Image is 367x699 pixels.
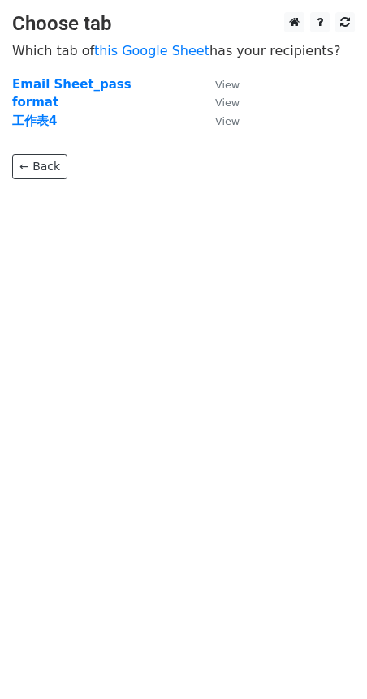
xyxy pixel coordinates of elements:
a: format [12,95,58,109]
a: ← Back [12,154,67,179]
small: View [215,96,240,109]
a: View [199,95,240,109]
a: View [199,77,240,92]
h3: Choose tab [12,12,355,36]
small: View [215,79,240,91]
a: this Google Sheet [94,43,209,58]
p: Which tab of has your recipients? [12,42,355,59]
a: View [199,114,240,128]
a: 工作表4 [12,114,57,128]
small: View [215,115,240,127]
a: Email Sheet_pass [12,77,132,92]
